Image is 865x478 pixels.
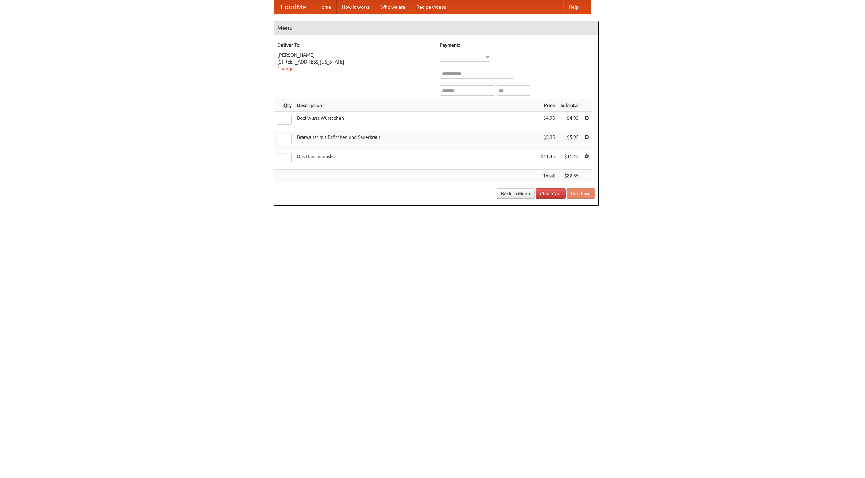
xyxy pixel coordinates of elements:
[538,99,558,112] th: Price
[538,170,558,182] th: Total:
[538,150,558,170] td: $11.45
[558,150,582,170] td: $11.45
[497,188,535,199] a: Back to Menu
[411,0,451,14] a: Recipe videos
[274,99,294,112] th: Qty
[440,42,595,48] h5: Payment:
[558,170,582,182] th: $22.35
[375,0,411,14] a: Who we are
[558,112,582,131] td: $4.95
[538,131,558,150] td: $5.95
[277,52,433,58] div: [PERSON_NAME]
[294,131,538,150] td: Bratwurst mit Brötchen und Sauerkraut
[558,131,582,150] td: $5.95
[294,150,538,170] td: Das Hausmannskost
[567,188,595,199] button: Purchase
[274,0,313,14] a: FoodMe
[277,66,294,71] a: Change
[274,21,598,35] h4: Menu
[277,42,433,48] h5: Deliver To:
[294,99,538,112] th: Description
[277,58,433,65] div: [STREET_ADDRESS][US_STATE]
[294,112,538,131] td: Bockwurst Würstchen
[337,0,375,14] a: How it works
[538,112,558,131] td: $4.95
[563,0,584,14] a: Help
[313,0,337,14] a: Home
[558,99,582,112] th: Subtotal
[536,188,566,199] a: Clear Cart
